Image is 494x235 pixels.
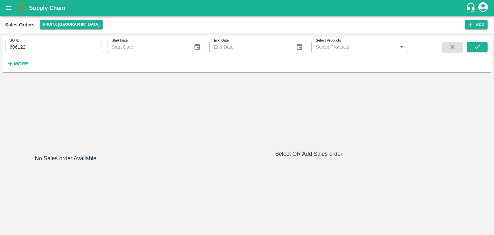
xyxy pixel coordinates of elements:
[10,38,19,43] label: SO ID
[398,43,406,51] button: Open
[313,43,396,51] input: Select Products
[465,20,488,29] button: Add
[293,41,306,53] button: Choose date
[466,2,477,14] div: customer-support
[1,1,16,15] button: open drawer
[16,2,29,14] img: logo
[5,58,30,69] button: More
[209,41,291,53] input: End Date
[29,5,65,11] b: Supply Chain
[14,61,28,66] strong: More
[107,41,188,53] input: Start Date
[29,4,466,13] a: Supply Chain
[214,38,229,43] label: End Date
[316,38,341,43] label: Select Products
[35,154,96,230] h6: No Sales order Available
[40,20,103,29] button: Select DC
[5,41,102,53] input: Enter SO ID
[5,21,35,29] div: Sales Orders
[112,38,128,43] label: Start Date
[191,41,203,53] button: Choose date
[129,149,489,158] h6: Select OR Add Sales order
[477,1,489,15] div: account of current user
